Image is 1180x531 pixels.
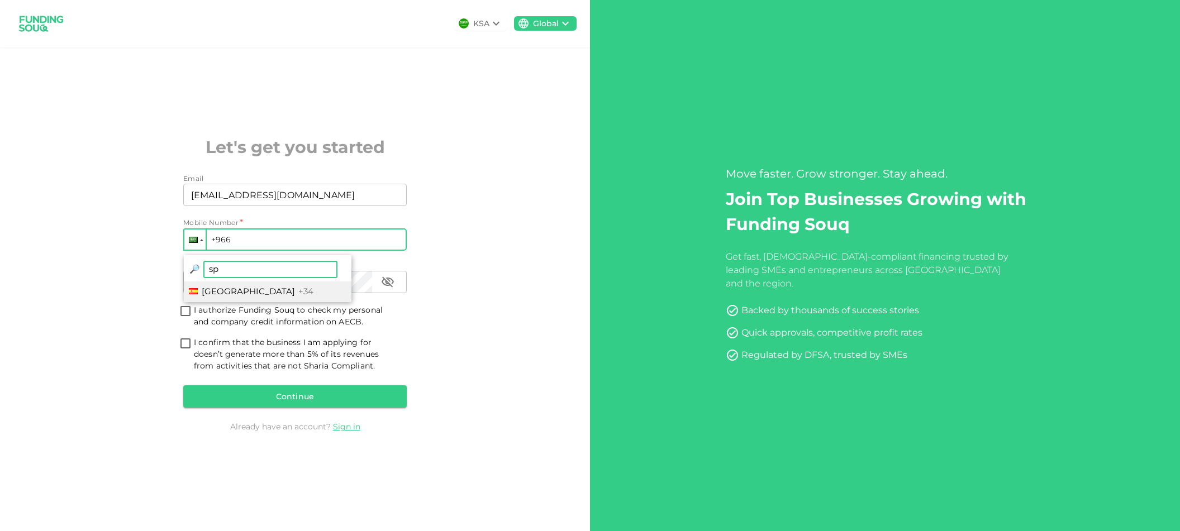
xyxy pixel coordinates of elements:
[194,305,383,327] span: I authorize Funding Souq to check my personal and company credit information on AECB.
[183,184,394,206] input: email
[194,337,398,372] span: I confirm that the business I am applying for doesn’t generate more than 5% of its revenues from ...
[726,250,1012,290] div: Get fast, [DEMOGRAPHIC_DATA]-compliant financing trusted by leading SMEs and entrepreneurs across...
[741,326,922,339] div: Quick approvals, competitive profit rates
[473,18,489,30] div: KSA
[202,286,295,296] span: [GEOGRAPHIC_DATA]
[189,264,200,274] span: Magnifying glass
[459,18,469,28] img: flag-sa.b9a346574cdc8950dd34b50780441f57.svg
[184,229,206,250] div: Saudi Arabia: + 966
[203,261,337,278] input: search
[726,165,1044,182] div: Move faster. Grow stronger. Stay ahead.
[13,9,69,39] img: logo
[533,18,559,30] div: Global
[177,304,194,319] span: termsConditionsForInvestmentsAccepted
[183,217,239,228] span: Mobile Number
[183,421,407,432] div: Already have an account?
[333,422,360,432] a: Sign in
[741,304,919,317] div: Backed by thousands of success stories
[177,337,194,352] span: shariahTandCAccepted
[183,228,407,251] input: 1 (702) 123-4567
[741,348,907,362] div: Regulated by DFSA, trusted by SMEs
[183,271,372,293] input: password
[183,174,203,183] span: Email
[183,385,407,408] button: Continue
[298,286,313,296] span: +34
[183,261,218,269] span: Password
[183,135,407,160] h2: Let's get you started
[726,186,1044,237] h2: Join Top Businesses Growing with Funding Souq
